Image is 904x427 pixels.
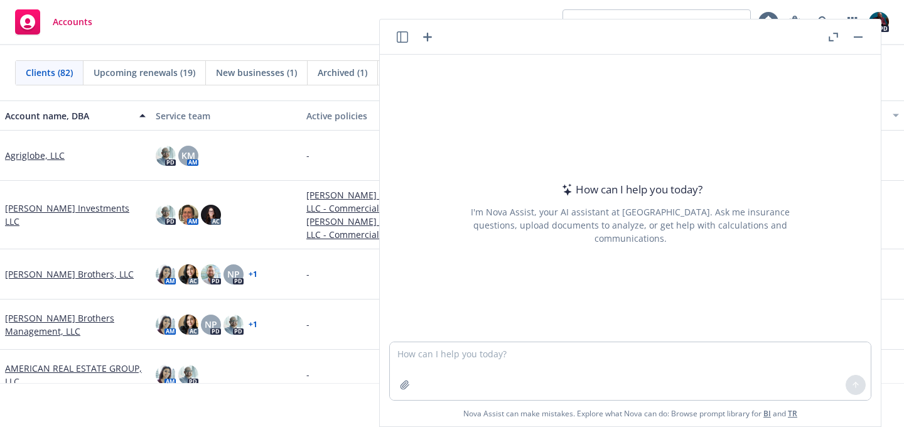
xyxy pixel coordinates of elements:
[562,9,751,35] button: View accounts as producer...
[318,66,367,79] span: Archived (1)
[205,318,217,331] span: NP
[869,12,889,32] img: photo
[782,9,807,35] a: Report a Bug
[156,146,176,166] img: photo
[306,188,447,215] a: [PERSON_NAME] Investments LLC - Commercial Umbrella
[178,365,198,385] img: photo
[811,9,836,35] a: Search
[558,181,702,198] div: How can I help you today?
[151,100,301,131] button: Service team
[306,109,447,122] div: Active policies
[840,9,865,35] a: Switch app
[181,149,195,162] span: KM
[178,205,198,225] img: photo
[53,17,92,27] span: Accounts
[5,311,146,338] a: [PERSON_NAME] Brothers Management, LLC
[306,149,309,162] span: -
[201,264,221,284] img: photo
[788,408,797,419] a: TR
[301,100,452,131] button: Active policies
[306,215,447,241] a: [PERSON_NAME] Investments LLC - Commercial Package
[306,268,309,281] span: -
[385,401,876,426] span: Nova Assist can make mistakes. Explore what Nova can do: Browse prompt library for and
[763,408,771,419] a: BI
[223,315,244,335] img: photo
[94,66,195,79] span: Upcoming renewals (19)
[5,149,65,162] a: Agriglobe, LLC
[573,16,694,29] span: View accounts as producer...
[5,268,134,281] a: [PERSON_NAME] Brothers, LLC
[306,368,309,381] span: -
[178,315,198,335] img: photo
[156,109,296,122] div: Service team
[201,205,221,225] img: photo
[156,264,176,284] img: photo
[249,271,257,278] a: + 1
[5,109,132,122] div: Account name, DBA
[227,268,240,281] span: NP
[178,264,198,284] img: photo
[5,202,146,228] a: [PERSON_NAME] Investments LLC
[156,315,176,335] img: photo
[156,365,176,385] img: photo
[249,321,257,328] a: + 1
[10,4,97,40] a: Accounts
[454,205,807,245] div: I'm Nova Assist, your AI assistant at [GEOGRAPHIC_DATA]. Ask me insurance questions, upload docum...
[216,66,297,79] span: New businesses (1)
[306,318,309,331] span: -
[5,362,146,388] a: AMERICAN REAL ESTATE GROUP, LLC
[26,66,73,79] span: Clients (82)
[156,205,176,225] img: photo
